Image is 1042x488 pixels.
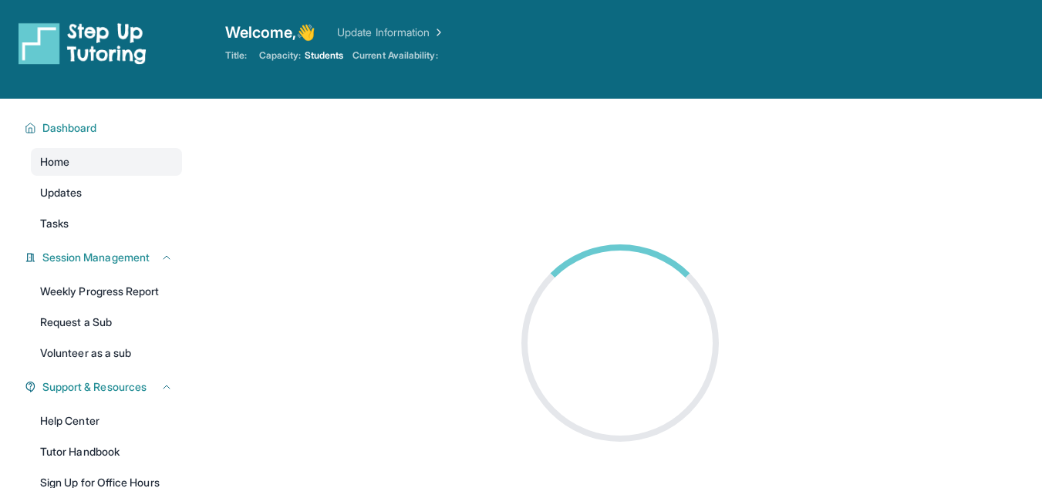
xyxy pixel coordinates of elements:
[259,49,302,62] span: Capacity:
[36,250,173,265] button: Session Management
[31,308,182,336] a: Request a Sub
[31,179,182,207] a: Updates
[305,49,344,62] span: Students
[42,379,147,395] span: Support & Resources
[430,25,445,40] img: Chevron Right
[31,438,182,466] a: Tutor Handbook
[225,22,316,43] span: Welcome, 👋
[352,49,437,62] span: Current Availability:
[40,185,83,200] span: Updates
[42,120,97,136] span: Dashboard
[31,148,182,176] a: Home
[225,49,247,62] span: Title:
[31,407,182,435] a: Help Center
[31,210,182,237] a: Tasks
[337,25,445,40] a: Update Information
[19,22,147,65] img: logo
[31,339,182,367] a: Volunteer as a sub
[36,379,173,395] button: Support & Resources
[31,278,182,305] a: Weekly Progress Report
[40,216,69,231] span: Tasks
[42,250,150,265] span: Session Management
[36,120,173,136] button: Dashboard
[40,154,69,170] span: Home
